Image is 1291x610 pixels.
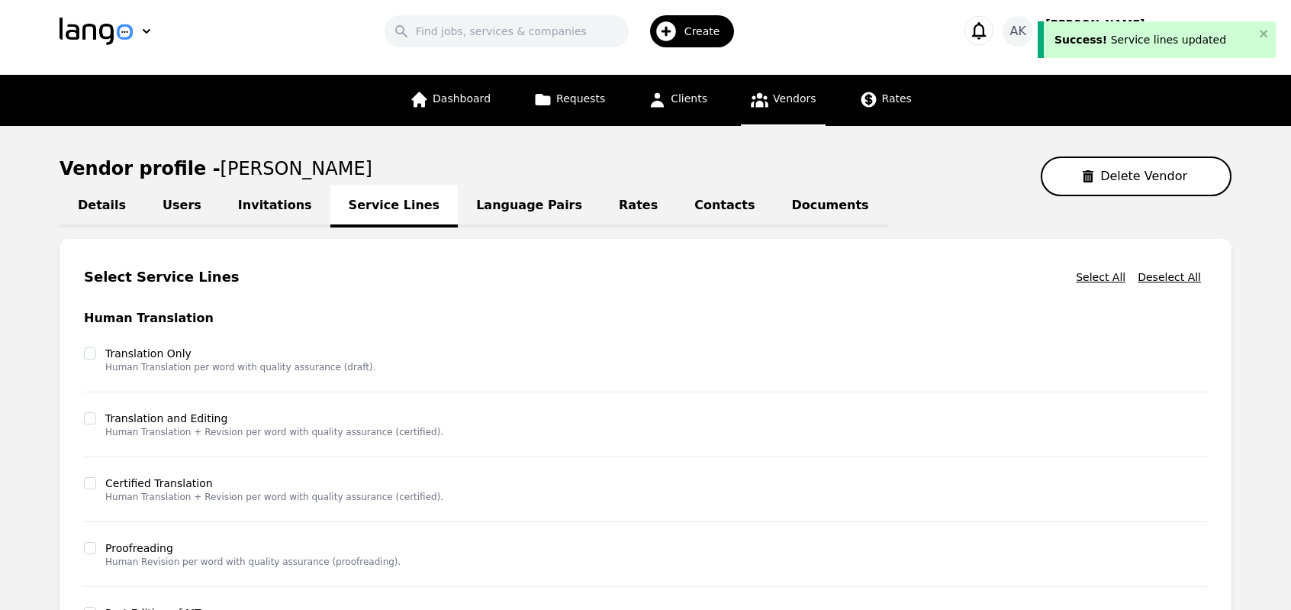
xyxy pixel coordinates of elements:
button: AK[PERSON_NAME]Medilinguastix Language Solutions [1003,16,1231,47]
a: Users [144,186,220,228]
h2: Select Service Lines [84,266,240,288]
span: Clients [671,92,707,105]
span: Requests [556,92,605,105]
a: Documents [773,186,887,228]
label: Translation and Editing [105,411,443,426]
label: Translation Only [105,346,375,361]
button: Delete Vendor [1041,157,1231,196]
a: Dashboard [401,75,500,126]
div: Service lines updated [1054,32,1254,47]
span: Rates [882,92,912,105]
span: Success! [1054,34,1107,46]
p: Human Translation per word with quality assurance (draft). [105,361,375,373]
a: Details [60,186,144,228]
a: Contacts [676,186,773,228]
span: AK [1010,22,1026,40]
button: Create [629,9,744,53]
p: Human Translation + Revision per word with quality assurance (certified). [105,491,443,503]
span: [PERSON_NAME] [221,158,372,179]
button: close [1259,27,1270,40]
p: Human Translation + Revision per word with quality assurance (certified). [105,426,443,438]
h3: Human Translation [84,309,1207,328]
img: Logo [60,18,133,45]
input: Find jobs, services & companies [385,15,629,47]
button: Select All [1070,263,1132,291]
label: Certified Translation [105,476,443,491]
button: Deselect All [1132,263,1207,291]
span: Create [684,24,731,39]
a: Vendors [741,75,825,126]
a: Clients [639,75,716,126]
h1: Vendor profile - [60,158,372,179]
a: Invitations [220,186,330,228]
a: Rates [600,186,676,228]
span: Dashboard [433,92,491,105]
a: Requests [524,75,614,126]
a: Rates [850,75,921,126]
label: Proofreading [105,541,401,556]
span: Vendors [773,92,816,105]
a: Language Pairs [458,186,600,228]
p: Human Revision per word with quality assurance (proofreading). [105,556,401,568]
